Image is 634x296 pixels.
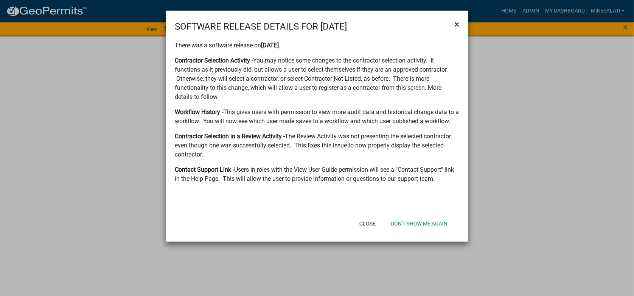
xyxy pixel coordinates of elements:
[448,14,465,35] button: Close
[175,108,223,116] strong: Workflow History -
[175,133,285,140] strong: Contractor Selection in a Review Activity -
[175,20,347,33] h4: SOFTWARE RELEASE DETAILS FOR [DATE]
[385,217,454,230] button: Don't show me again
[353,217,382,230] button: Close
[261,42,279,49] strong: [DATE]
[175,57,253,64] strong: Contractor Selection Activity -
[175,41,459,50] p: There was a software release on .
[175,108,459,126] p: This gives users with permission to view more audit data and historical change data to a workflow...
[175,166,234,173] strong: Contact Support Link -
[175,132,459,159] p: The Review Activity was not presenting the selected contractor, even though one was successfully ...
[454,19,459,30] span: ×
[175,165,459,183] p: Users in roles with the View User Guide permission will see a "Contact Support" link in the Help ...
[175,56,459,102] p: You may notice some changes to the contractor selection activity. It functions as it previously d...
